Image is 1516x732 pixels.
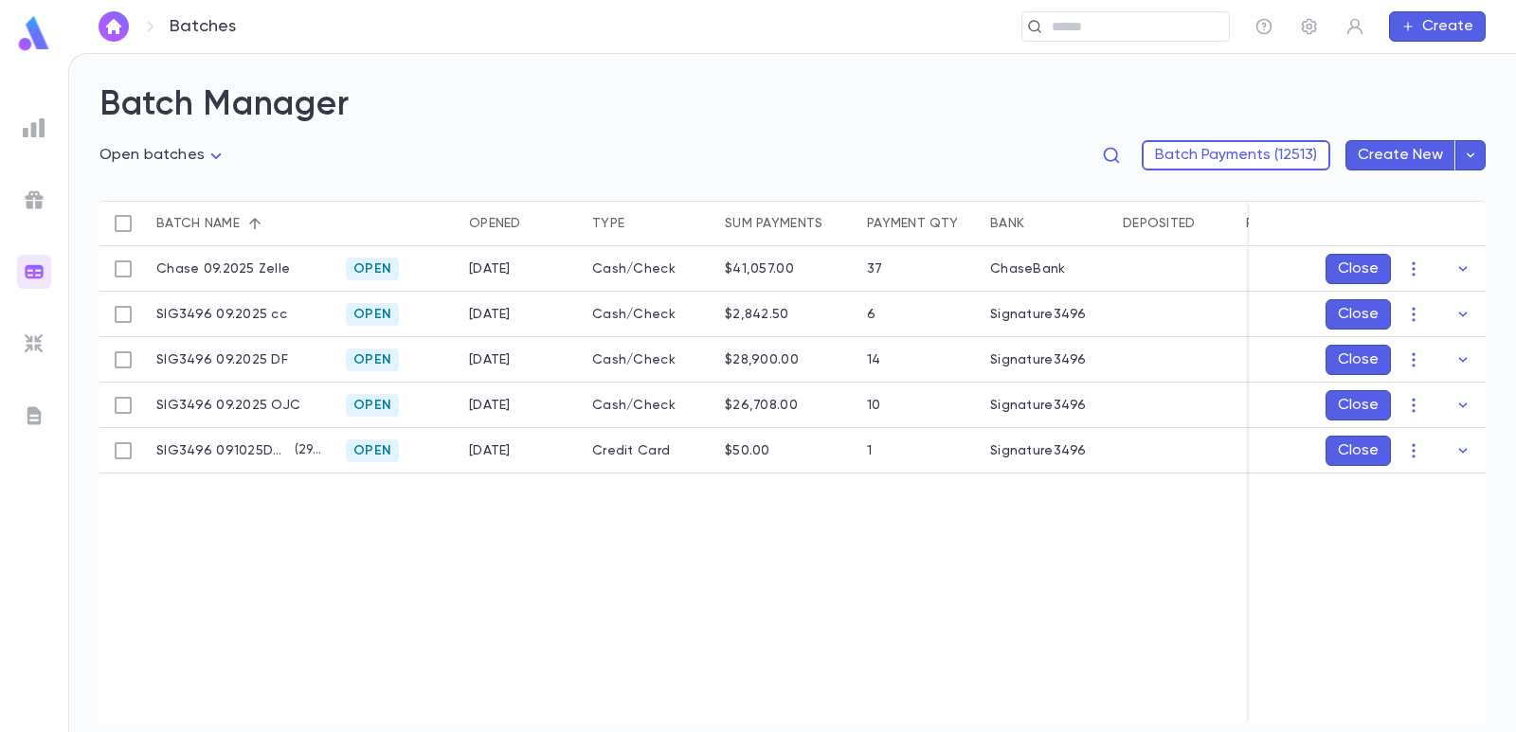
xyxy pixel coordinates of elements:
[1123,201,1196,246] div: Deposited
[23,332,45,355] img: imports_grey.530a8a0e642e233f2baf0ef88e8c9fcb.svg
[23,404,45,427] img: letters_grey.7941b92b52307dd3b8a917253454ce1c.svg
[287,441,327,460] p: ( 2946 )
[981,201,1113,246] div: Bank
[15,15,53,52] img: logo
[867,443,872,458] div: 1
[990,201,1024,246] div: Bank
[592,201,624,246] div: Type
[990,261,1066,277] div: ChaseBank
[1113,201,1236,246] div: Deposited
[156,261,290,277] p: Chase 09.2025 Zelle
[469,398,511,413] div: 9/2/2025
[725,201,822,246] div: Sum payments
[156,307,287,322] p: SIG3496 09.2025 cc
[867,307,875,322] div: 6
[23,188,45,211] img: campaigns_grey.99e729a5f7ee94e3726e6486bddda8f1.svg
[240,208,270,239] button: Sort
[469,201,521,246] div: Opened
[583,428,715,473] div: Credit Card
[725,261,794,277] div: $41,057.00
[99,84,1486,126] h2: Batch Manager
[725,307,789,322] div: $2,842.50
[346,261,399,277] span: Open
[156,201,240,246] div: Batch name
[867,398,881,413] div: 10
[23,116,45,139] img: reports_grey.c525e4749d1bce6a11f5fe2a8de1b229.svg
[990,307,1087,322] div: Signature3496
[1326,345,1391,375] button: Close
[460,201,583,246] div: Opened
[346,443,399,458] span: Open
[99,141,227,170] div: Open batches
[583,246,715,292] div: Cash/Check
[583,337,715,383] div: Cash/Check
[469,443,511,458] div: 9/10/2025
[867,201,958,246] div: Payment qty
[583,383,715,428] div: Cash/Check
[102,19,125,34] img: home_white.a664292cf8c1dea59945f0da9f25487c.svg
[1389,11,1486,42] button: Create
[469,307,511,322] div: 9/4/2025
[469,261,511,277] div: 9/1/2025
[1326,254,1391,284] button: Close
[1236,201,1360,246] div: Recorded
[857,201,981,246] div: Payment qty
[990,352,1087,367] div: Signature3496
[23,260,45,283] img: batches_gradient.0a22e14384a92aa4cd678275c0c39cc4.svg
[990,443,1087,458] div: Signature3496
[156,352,288,367] p: SIG3496 09.2025 DF
[469,352,511,367] div: 9/1/2025
[346,352,399,367] span: Open
[867,352,881,367] div: 14
[583,201,715,246] div: Type
[725,352,799,367] div: $28,900.00
[1246,201,1319,246] div: Recorded
[1326,436,1391,466] button: Close
[1142,140,1330,170] button: Batch Payments (12513)
[346,398,399,413] span: Open
[156,443,287,458] p: SIG3496 091025DMFcc
[583,292,715,337] div: Cash/Check
[346,307,399,322] span: Open
[1345,140,1455,170] button: Create New
[156,398,300,413] p: SIG3496 09.2025 OJC
[1326,299,1391,330] button: Close
[1326,390,1391,420] button: Close
[725,443,770,458] div: $50.00
[99,148,205,163] span: Open batches
[725,398,798,413] div: $26,708.00
[715,201,857,246] div: Sum payments
[147,201,336,246] div: Batch name
[170,16,236,37] p: Batches
[867,261,883,277] div: 37
[990,398,1087,413] div: Signature3496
